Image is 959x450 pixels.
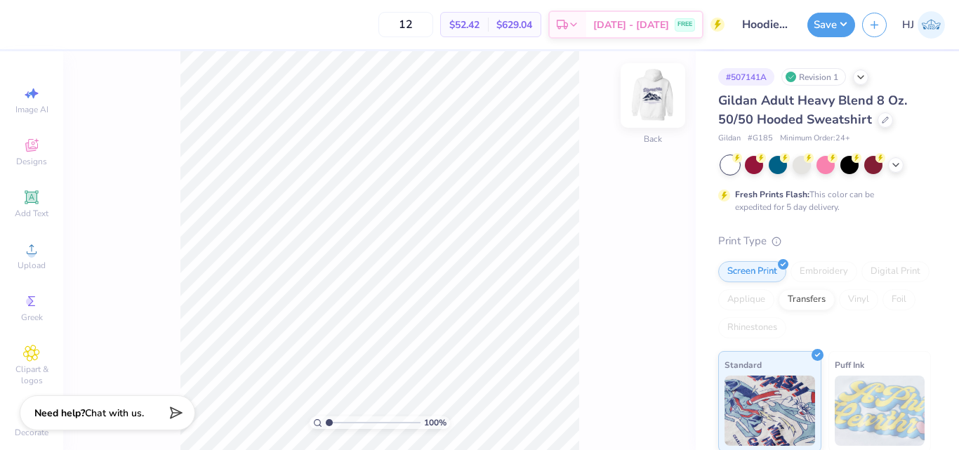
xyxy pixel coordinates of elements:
span: Upload [18,260,46,271]
div: Rhinestones [718,317,786,338]
div: # 507141A [718,68,774,86]
input: – – [378,12,433,37]
span: Gildan [718,133,741,145]
span: Chat with us. [85,406,144,420]
span: $52.42 [449,18,479,32]
span: # G185 [748,133,773,145]
strong: Need help? [34,406,85,420]
div: Foil [882,289,915,310]
span: [DATE] - [DATE] [593,18,669,32]
span: 100 % [424,416,447,429]
span: $629.04 [496,18,532,32]
div: Vinyl [839,289,878,310]
input: Untitled Design [732,11,800,39]
span: Standard [725,357,762,372]
span: Add Text [15,208,48,219]
span: Clipart & logos [7,364,56,386]
span: Puff Ink [835,357,864,372]
div: Embroidery [791,261,857,282]
img: Hughe Josh Cabanete [918,11,945,39]
span: Designs [16,156,47,167]
strong: Fresh Prints Flash: [735,189,809,200]
img: Standard [725,376,815,446]
div: Screen Print [718,261,786,282]
span: FREE [677,20,692,29]
div: Print Type [718,233,931,249]
span: Greek [21,312,43,323]
button: Save [807,13,855,37]
a: HJ [902,11,945,39]
span: Image AI [15,104,48,115]
span: Decorate [15,427,48,438]
div: Revision 1 [781,68,846,86]
span: HJ [902,17,914,33]
img: Back [625,67,681,124]
div: Digital Print [861,261,930,282]
img: Puff Ink [835,376,925,446]
span: Minimum Order: 24 + [780,133,850,145]
div: This color can be expedited for 5 day delivery. [735,188,908,213]
div: Transfers [779,289,835,310]
div: Back [644,133,662,145]
span: Gildan Adult Heavy Blend 8 Oz. 50/50 Hooded Sweatshirt [718,92,907,128]
div: Applique [718,289,774,310]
